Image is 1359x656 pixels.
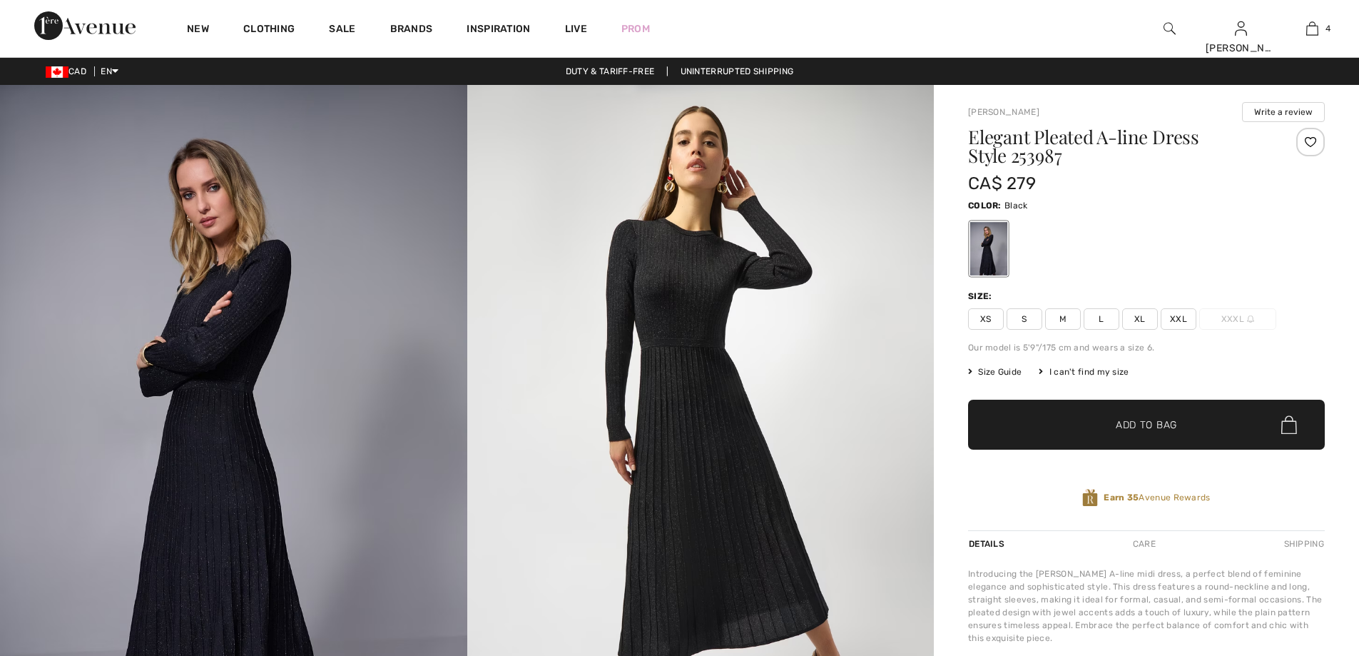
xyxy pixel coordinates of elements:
[968,365,1022,378] span: Size Guide
[1235,21,1247,35] a: Sign In
[1281,531,1325,557] div: Shipping
[1104,493,1139,503] strong: Earn 35
[1242,102,1325,122] button: Write a review
[329,23,355,38] a: Sale
[968,201,1002,211] span: Color:
[187,23,209,38] a: New
[968,173,1036,193] span: CA$ 279
[968,107,1039,117] a: [PERSON_NAME]
[968,400,1325,450] button: Add to Bag
[1247,316,1254,323] img: ring-m.svg
[968,341,1325,354] div: Our model is 5'9"/175 cm and wears a size 6.
[46,66,92,76] span: CAD
[243,23,295,38] a: Clothing
[390,23,433,38] a: Brands
[1104,491,1210,504] span: Avenue Rewards
[1007,308,1042,330] span: S
[621,21,650,36] a: Prom
[34,11,136,40] img: 1ère Avenue
[1084,308,1119,330] span: L
[1164,20,1176,37] img: search the website
[1306,20,1318,37] img: My Bag
[1121,531,1168,557] div: Care
[1039,365,1129,378] div: I can't find my size
[1199,308,1276,330] span: XXXL
[1004,201,1028,211] span: Black
[1235,20,1247,37] img: My Info
[101,66,118,76] span: EN
[968,290,995,303] div: Size:
[968,128,1266,165] h1: Elegant Pleated A-line Dress Style 253987
[467,23,530,38] span: Inspiration
[968,308,1004,330] span: XS
[46,66,68,78] img: Canadian Dollar
[1281,415,1297,434] img: Bag.svg
[968,531,1008,557] div: Details
[565,21,587,36] a: Live
[1122,308,1158,330] span: XL
[1206,41,1276,56] div: [PERSON_NAME]
[1325,22,1330,35] span: 4
[1116,418,1177,433] span: Add to Bag
[1277,20,1347,37] a: 4
[1082,488,1098,508] img: Avenue Rewards
[1161,308,1196,330] span: XXL
[970,222,1007,276] div: Black
[968,567,1325,645] div: Introducing the [PERSON_NAME] A-line midi dress, a perfect blend of feminine elegance and sophist...
[1045,308,1081,330] span: M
